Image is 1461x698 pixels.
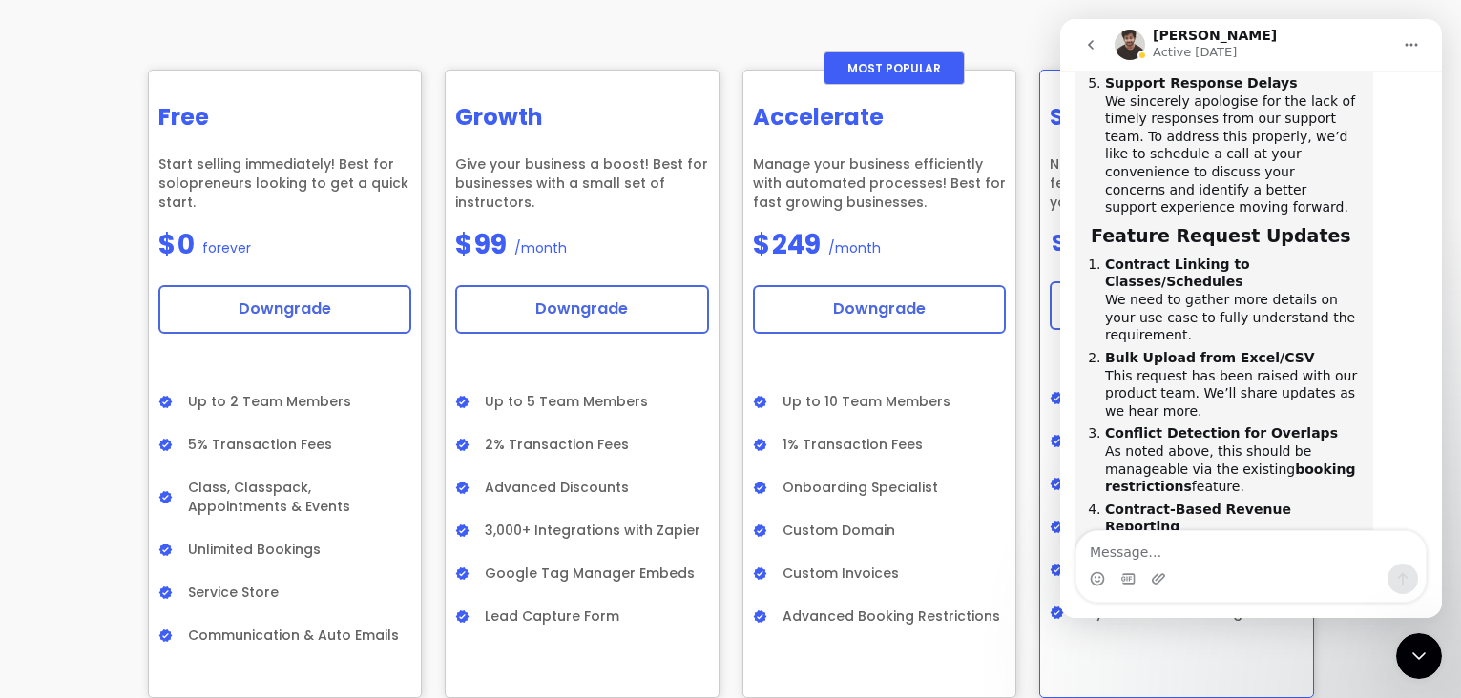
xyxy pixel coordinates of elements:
[485,606,619,626] div: Lead Capture Form
[1396,633,1442,679] iframe: Intercom live chat
[158,99,412,135] h2: Free
[188,478,412,516] div: Class, Classpack, Appointments & Events
[753,285,1007,334] a: Downgrade
[783,564,899,583] div: Custom Invoices
[783,478,938,497] div: Onboarding Specialist
[455,233,472,257] div: $
[455,154,709,212] div: Give your business a boost! Best for businesses with a small set of instructors.
[188,435,332,454] div: 5% Transaction Fees
[455,99,709,135] h2: Growth
[455,285,709,334] a: Downgrade
[485,435,629,454] div: 2% Transaction Fees
[753,233,770,257] div: $
[188,583,279,602] div: Service Store
[783,435,923,454] div: 1% Transaction Fees
[188,392,351,411] div: Up to 2 Team Members
[474,233,507,257] div: 99
[783,606,1000,626] div: Advanced Booking Restrictions
[158,233,176,257] div: $
[753,154,1007,212] div: Manage your business efficiently with automated processes! Best for fast growing businesses.
[753,99,1007,135] h2: Accelerate
[514,239,567,257] div: /month
[188,626,399,645] div: Communication & Auto Emails
[783,521,895,540] div: Custom Domain
[1052,233,1215,254] div: Starts at $599
[485,478,629,497] div: Advanced Discounts
[828,239,881,257] div: /month
[158,154,412,212] div: Start selling immediately! Best for solopreneurs looking to get a quick start.
[485,392,648,411] div: Up to 5 Team Members
[177,233,195,257] div: 0
[188,540,321,559] div: Unlimited Bookings
[1060,19,1442,618] iframe: Intercom live chat
[158,285,412,334] a: Downgrade
[783,392,950,411] div: Up to 10 Team Members
[485,564,695,583] div: Google Tag Manager Embeds
[772,233,821,257] div: 249
[847,60,941,76] div: Most Popular
[1050,281,1304,330] button: Switch to Annual
[1050,99,1304,135] h2: Scale
[202,239,251,257] div: forever
[485,521,700,540] div: 3,000+ Integrations with Zapier
[1050,154,1304,212] div: Need custom functionality and features? Talk to us and we'll help you out!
